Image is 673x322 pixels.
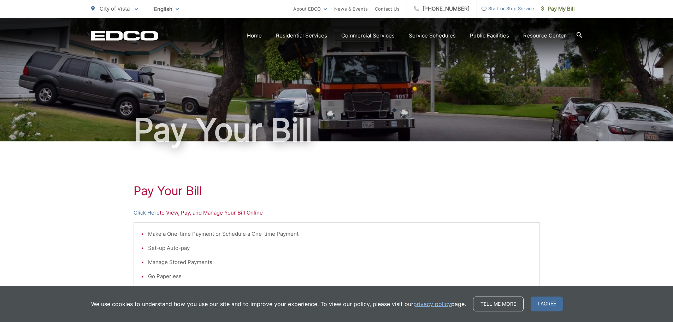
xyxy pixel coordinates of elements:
[134,184,540,198] h1: Pay Your Bill
[470,31,509,40] a: Public Facilities
[413,300,451,308] a: privacy policy
[134,209,540,217] p: to View, Pay, and Manage Your Bill Online
[148,244,532,252] li: Set-up Auto-pay
[293,5,327,13] a: About EDCO
[148,230,532,238] li: Make a One-time Payment or Schedule a One-time Payment
[91,300,466,308] p: We use cookies to understand how you use our site and to improve your experience. To view our pol...
[541,5,575,13] span: Pay My Bill
[134,209,160,217] a: Click Here
[341,31,395,40] a: Commercial Services
[247,31,262,40] a: Home
[473,297,524,311] a: Tell me more
[148,272,532,281] li: Go Paperless
[409,31,456,40] a: Service Schedules
[91,31,158,41] a: EDCD logo. Return to the homepage.
[100,5,130,12] span: City of Vista
[523,31,566,40] a: Resource Center
[149,3,184,15] span: English
[334,5,368,13] a: News & Events
[276,31,327,40] a: Residential Services
[375,5,400,13] a: Contact Us
[531,297,563,311] span: I agree
[148,258,532,267] li: Manage Stored Payments
[91,112,582,148] h1: Pay Your Bill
